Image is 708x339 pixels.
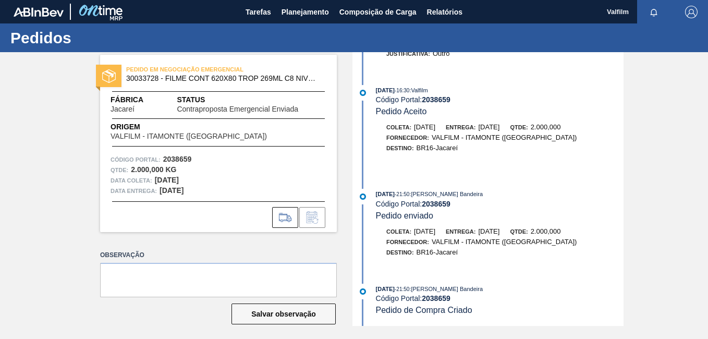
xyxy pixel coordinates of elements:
span: - 21:50 [395,191,409,197]
span: Data coleta: [111,175,152,186]
span: Qtde : [111,165,128,175]
span: Origem [111,122,297,132]
span: Status [177,94,326,105]
span: Coleta: [386,228,411,235]
span: - 16:30 [395,88,409,93]
span: [DATE] [414,227,435,235]
span: Contraproposta Emergencial Enviada [177,105,298,113]
strong: 2038659 [422,294,450,302]
strong: 2038659 [422,95,450,104]
span: Entrega: [446,228,475,235]
div: Código Portal: [376,200,624,208]
span: : [PERSON_NAME] Bandeira [409,286,483,292]
strong: 2.000,000 KG [131,165,176,174]
span: 2.000,000 [531,227,561,235]
strong: [DATE] [160,186,184,195]
img: status [102,69,116,83]
span: [DATE] [376,87,395,93]
strong: 2038659 [422,200,450,208]
span: Qtde: [510,228,528,235]
span: Fornecedor: [386,239,429,245]
span: Fornecedor: [386,135,429,141]
span: Planejamento [282,6,329,18]
span: Destino: [386,145,414,151]
span: [DATE] [376,191,395,197]
span: Pedido de Compra Criado [376,306,472,314]
span: Pedido enviado [376,211,433,220]
img: atual [360,90,366,96]
div: Informar alteração no pedido [299,207,325,228]
label: Observação [100,248,337,263]
span: VALFILM - ITAMONTE ([GEOGRAPHIC_DATA]) [432,134,577,141]
strong: [DATE] [155,176,179,184]
span: Relatórios [427,6,462,18]
strong: 2038659 [163,155,192,163]
span: Entrega: [446,124,475,130]
button: Notificações [637,5,670,19]
span: VALFILM - ITAMONTE ([GEOGRAPHIC_DATA]) [432,238,577,246]
span: Destino: [386,249,414,256]
span: : Valfilm [409,87,428,93]
span: Fábrica [111,94,167,105]
h1: Pedidos [10,32,196,44]
span: [DATE] [478,227,499,235]
span: Coleta: [386,124,411,130]
span: Qtde: [510,124,528,130]
span: Tarefas [246,6,271,18]
span: - 21:50 [395,286,409,292]
span: Justificativa: [386,51,430,57]
span: 30033728 - FILME CONT 620X80 TROP 269ML C8 NIV25 [126,75,315,82]
span: [DATE] [414,123,435,131]
img: Logout [685,6,698,18]
div: Código Portal: [376,294,624,302]
span: [DATE] [376,286,395,292]
span: Data entrega: [111,186,157,196]
span: [DATE] [478,123,499,131]
button: Salvar observação [231,304,336,324]
div: Ir para Composição de Carga [272,207,298,228]
span: Jacareí [111,105,135,113]
span: Código Portal: [111,154,161,165]
span: Pedido Aceito [376,107,427,116]
span: 2.000,000 [531,123,561,131]
span: Composição de Carga [339,6,417,18]
div: Código Portal: [376,95,624,104]
span: VALFILM - ITAMONTE ([GEOGRAPHIC_DATA]) [111,132,267,140]
span: BR16-Jacareí [417,248,458,256]
img: atual [360,193,366,200]
span: : [PERSON_NAME] Bandeira [409,191,483,197]
span: Outro [433,50,450,57]
img: TNhmsLtSVTkK8tSr43FrP2fwEKptu5GPRR3wAAAABJRU5ErkJggg== [14,7,64,17]
span: BR16-Jacareí [417,144,458,152]
img: atual [360,288,366,295]
span: PEDIDO EM NEGOCIAÇÃO EMERGENCIAL [126,64,272,75]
